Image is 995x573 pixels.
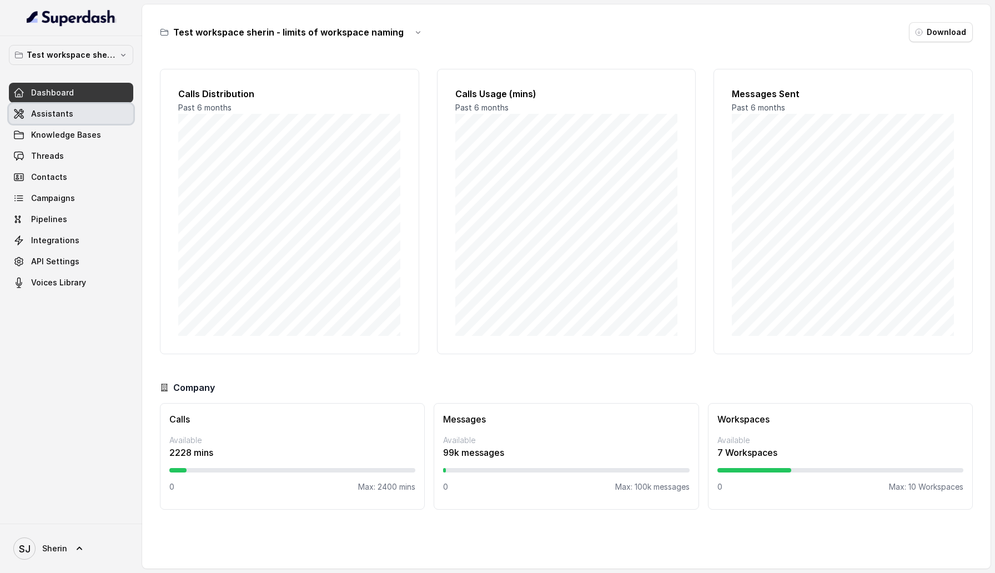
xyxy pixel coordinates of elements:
p: Test workspace sherin - limits of workspace naming [27,48,115,62]
span: Past 6 months [178,103,232,112]
span: Knowledge Bases [31,129,101,140]
span: Past 6 months [732,103,785,112]
span: Past 6 months [455,103,509,112]
h3: Workspaces [717,413,963,426]
h3: Calls [169,413,415,426]
a: Threads [9,146,133,166]
p: Max: 2400 mins [358,481,415,492]
span: Pipelines [31,214,67,225]
h2: Calls Distribution [178,87,401,100]
h3: Company [173,381,215,394]
span: Sherin [42,543,67,554]
p: 0 [443,481,448,492]
a: Knowledge Bases [9,125,133,145]
a: Dashboard [9,83,133,103]
a: Pipelines [9,209,133,229]
p: Max: 10 Workspaces [889,481,963,492]
p: Available [169,435,415,446]
a: API Settings [9,252,133,272]
a: Campaigns [9,188,133,208]
span: API Settings [31,256,79,267]
p: 99k messages [443,446,689,459]
span: Threads [31,150,64,162]
span: Assistants [31,108,73,119]
a: Sherin [9,533,133,564]
img: light.svg [27,9,116,27]
h2: Calls Usage (mins) [455,87,678,100]
a: Assistants [9,104,133,124]
a: Contacts [9,167,133,187]
p: Max: 100k messages [615,481,690,492]
p: Available [443,435,689,446]
h3: Test workspace sherin - limits of workspace naming [173,26,404,39]
button: Download [909,22,973,42]
span: Voices Library [31,277,86,288]
a: Voices Library [9,273,133,293]
span: Dashboard [31,87,74,98]
p: 2228 mins [169,446,415,459]
h3: Messages [443,413,689,426]
span: Integrations [31,235,79,246]
button: Test workspace sherin - limits of workspace naming [9,45,133,65]
h2: Messages Sent [732,87,954,100]
p: 0 [717,481,722,492]
p: 7 Workspaces [717,446,963,459]
p: 0 [169,481,174,492]
a: Integrations [9,230,133,250]
span: Campaigns [31,193,75,204]
span: Contacts [31,172,67,183]
p: Available [717,435,963,446]
text: SJ [19,543,31,555]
